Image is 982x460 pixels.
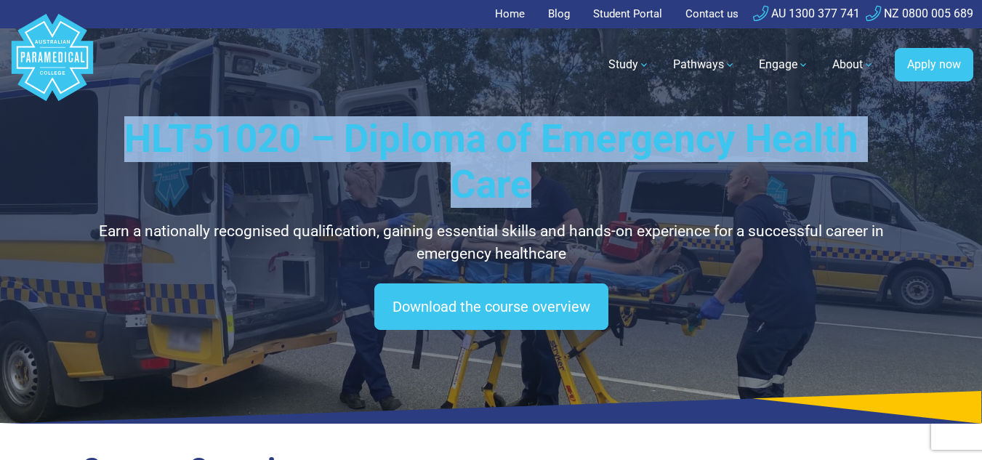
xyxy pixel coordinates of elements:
a: AU 1300 377 741 [753,7,860,20]
h1: HLT51020 – Diploma of Emergency Health Care [81,116,901,209]
a: Study [600,44,659,85]
a: NZ 0800 005 689 [866,7,973,20]
a: Apply now [895,48,973,81]
p: Earn a nationally recognised qualification, gaining essential skills and hands-on experience for ... [81,220,901,266]
a: Pathways [664,44,744,85]
a: Download the course overview [374,283,608,330]
a: Australian Paramedical College [9,28,96,102]
a: Engage [750,44,818,85]
a: About [824,44,883,85]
